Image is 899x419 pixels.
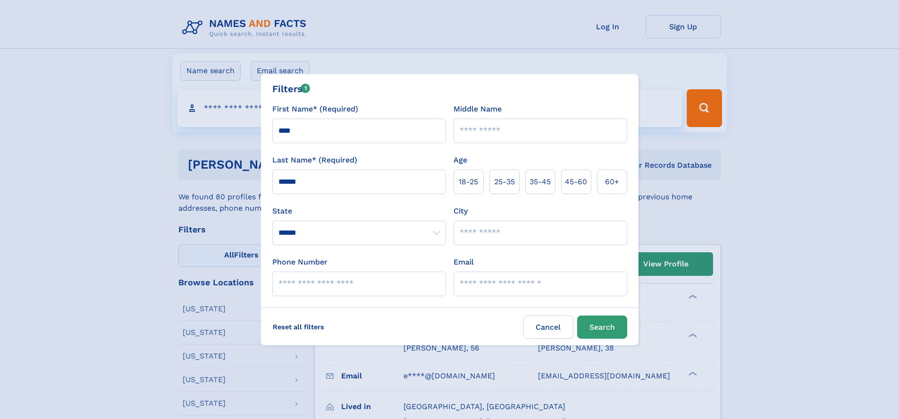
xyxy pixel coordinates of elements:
label: City [454,205,468,217]
div: Filters [272,82,311,96]
span: 45‑60 [565,176,587,188]
label: Phone Number [272,257,328,268]
label: Last Name* (Required) [272,154,357,166]
label: Reset all filters [267,316,330,338]
span: 18‑25 [459,176,478,188]
label: Middle Name [454,103,502,115]
span: 60+ [605,176,619,188]
span: 35‑45 [529,176,551,188]
label: Email [454,257,474,268]
label: Cancel [523,316,573,339]
span: 25‑35 [494,176,515,188]
label: First Name* (Required) [272,103,358,115]
button: Search [577,316,627,339]
label: State [272,205,446,217]
label: Age [454,154,467,166]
